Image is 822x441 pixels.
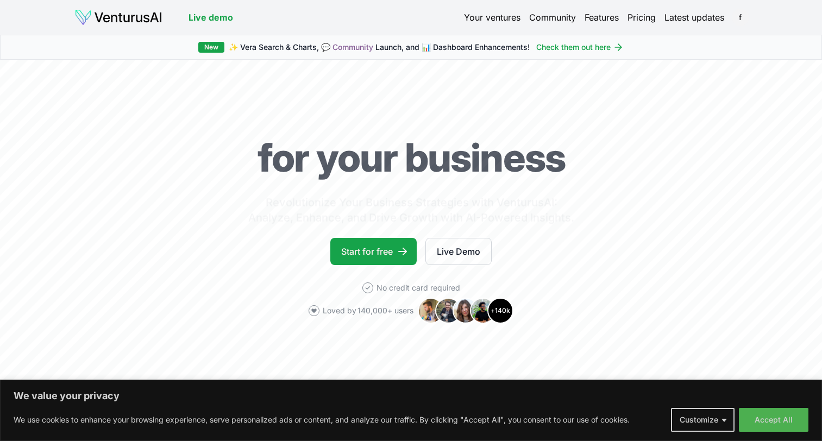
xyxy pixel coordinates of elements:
a: Features [585,11,619,24]
img: Avatar 4 [470,298,496,324]
a: Community [529,11,576,24]
button: Customize [671,408,735,432]
button: f [733,10,748,25]
a: Pricing [628,11,656,24]
a: Live demo [189,11,233,24]
a: Live Demo [425,238,492,265]
a: Community [332,42,373,52]
img: logo [74,9,162,26]
button: Accept All [739,408,808,432]
img: Avatar 1 [418,298,444,324]
a: Check them out here [536,42,624,53]
p: We use cookies to enhance your browsing experience, serve personalized ads or content, and analyz... [14,413,630,426]
div: New [198,42,224,53]
img: Avatar 3 [453,298,479,324]
a: Your ventures [464,11,520,24]
a: Latest updates [664,11,724,24]
p: We value your privacy [14,389,808,402]
img: Avatar 2 [435,298,461,324]
a: Start for free [330,238,417,265]
span: ✨ Vera Search & Charts, 💬 Launch, and 📊 Dashboard Enhancements! [229,42,530,53]
span: f [732,9,749,26]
